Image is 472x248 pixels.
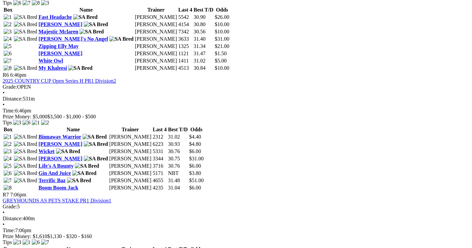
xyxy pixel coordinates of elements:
a: Life's A Bounty [38,163,74,169]
td: 1325 [178,43,192,50]
td: [PERSON_NAME] [134,50,177,57]
span: $6.00 [189,148,201,154]
a: [PERSON_NAME]'s No Angel [38,36,108,42]
a: [PERSON_NAME] [38,51,82,56]
img: 5 [4,163,12,169]
td: 3633 [178,36,192,42]
span: $3.80 [189,170,201,176]
img: 5 [4,43,12,49]
th: Last 4 [178,7,192,13]
td: 30.84 [193,65,214,71]
a: [PERSON_NAME] [38,141,82,147]
span: • [3,90,5,96]
td: 30.76 [168,148,188,155]
td: 5331 [152,148,167,155]
td: NBT [168,170,188,177]
td: 31.02 [168,134,188,140]
img: 8 [4,185,12,191]
span: 7:06pm [10,192,26,197]
td: 6223 [152,141,167,147]
th: Name [38,7,134,13]
td: [PERSON_NAME] [109,163,152,169]
div: 5 [3,204,469,210]
img: 3 [13,239,21,245]
a: Majestic Mclaren [38,29,78,34]
span: Distance: [3,96,23,102]
td: [PERSON_NAME] [134,58,177,64]
td: [PERSON_NAME] [134,65,177,71]
img: SA Bred [67,178,91,184]
div: OPEN [3,84,469,90]
span: $1.50 [215,51,227,56]
img: SA Bred [82,134,107,140]
a: Boom Boom Jack [38,185,78,190]
td: 31.40 [193,36,214,42]
img: 2 [41,120,49,126]
span: $6.00 [189,185,201,190]
td: 4513 [178,65,192,71]
td: [PERSON_NAME] [134,14,177,21]
td: [PERSON_NAME] [109,155,152,162]
a: Wicket [38,148,55,154]
td: 2312 [152,134,167,140]
td: 7342 [178,28,192,35]
span: $51.00 [189,178,204,183]
td: 30.76 [168,163,188,169]
a: Binnaway Warrior [38,134,81,140]
span: $4.80 [189,141,201,147]
img: 6 [23,120,30,126]
img: 1 [32,120,40,126]
img: 7 [4,58,12,64]
div: 6:46pm [3,108,469,114]
img: 2 [4,141,12,147]
span: $10.00 [215,21,229,27]
span: Tips [3,120,12,125]
th: Trainer [109,126,152,133]
img: SA Bred [14,134,37,140]
img: SA Bred [75,163,99,169]
td: [PERSON_NAME] [109,170,152,177]
img: 6 [32,239,40,245]
img: 6 [4,51,12,57]
img: 4 [4,36,12,42]
td: [PERSON_NAME] [134,21,177,28]
td: 31.02 [193,58,214,64]
td: 4235 [152,185,167,191]
img: SA Bred [14,21,37,27]
img: SA Bred [109,36,133,42]
th: Trainer [134,7,177,13]
span: • [3,102,5,107]
th: Name [38,126,108,133]
div: 531m [3,96,469,102]
span: • [3,222,5,227]
img: SA Bred [84,21,108,27]
a: GREYHOUNDS AS PETS STAKE PR1 Division1 [3,198,111,203]
td: 4655 [152,177,167,184]
img: 7 [4,178,12,184]
span: $5.00 [215,58,227,63]
img: SA Bred [84,156,108,162]
th: Last 4 [152,126,167,133]
img: SA Bred [14,148,37,154]
span: Distance: [3,216,23,221]
img: SA Bred [14,178,37,184]
a: Terrific Baz [38,178,66,183]
td: 4154 [178,21,192,28]
td: 1411 [178,58,192,64]
img: 1 [4,14,12,20]
td: 30.90 [193,14,214,21]
span: $3,500 - $1,000 - $500 [47,114,96,119]
img: SA Bred [14,36,37,42]
span: Time: [3,108,15,113]
span: $10.00 [215,29,229,34]
span: • [3,210,5,215]
th: Best T/D [168,126,188,133]
td: 30.93 [168,141,188,147]
img: SA Bred [79,29,104,35]
td: 30.80 [193,21,214,28]
img: 8 [4,65,12,71]
span: $31.00 [215,36,229,42]
td: 5542 [178,14,192,21]
span: Time: [3,227,15,233]
img: SA Bred [14,163,37,169]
